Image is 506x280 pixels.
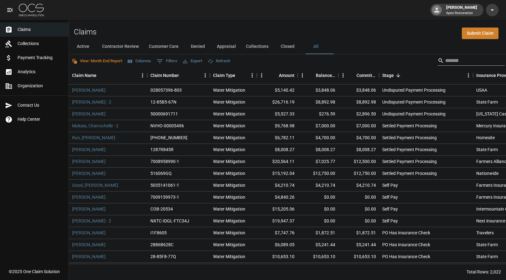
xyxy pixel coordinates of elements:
div: Self Pay [382,218,398,224]
div: 028057396-803 [150,87,182,93]
div: Travelers [476,230,494,236]
div: Water Mitigation [213,135,245,141]
a: [PERSON_NAME] [72,253,106,260]
div: Balance Due [298,67,338,84]
div: $10,653.10 [298,251,338,263]
button: Denied [184,39,212,54]
div: Water Mitigation [213,87,245,93]
div: Claim Type [210,67,257,84]
div: $4,700.00 [338,132,379,144]
p: Apex Restoration [446,11,477,16]
div: $4,700.00 [298,132,338,144]
div: $5,241.44 [298,239,338,251]
div: Settled Payment Processing [382,123,437,129]
div: Settled Payment Processing [382,146,437,153]
div: $3,848.06 [298,84,338,96]
a: Run, [PERSON_NAME] [72,135,115,141]
span: Collections [18,40,64,47]
button: Sort [235,71,244,80]
a: [PERSON_NAME] [72,158,106,165]
button: View: Month End Report [70,56,124,66]
a: [PERSON_NAME] [72,111,106,117]
div: USAA [476,87,487,93]
a: [PERSON_NAME] [72,87,106,93]
div: Claim Name [72,67,97,84]
div: 01-008-911341 [150,135,187,141]
button: Menu [248,71,257,80]
div: 7008958990-1 [150,158,179,165]
div: $0.00 [338,203,379,215]
div: $15,205.06 [257,203,298,215]
div: $6,782.11 [257,132,298,144]
a: [PERSON_NAME] [72,146,106,153]
div: 50000691711 [150,111,178,117]
button: Menu [138,71,147,80]
a: [PERSON_NAME] - 2 [72,218,111,224]
button: Contractor Review [97,39,144,54]
div: State Farm [476,146,498,153]
div: Water Mitigation [213,158,245,165]
div: State Farm [476,99,498,105]
a: [PERSON_NAME] [72,170,106,176]
div: $4,210.74 [257,180,298,191]
div: $276.59 [298,108,338,120]
div: Total Rows: 2,022 [467,269,501,275]
div: $12,750.00 [298,168,338,180]
div: Water Mitigation [213,206,245,212]
span: Help Center [18,116,64,123]
div: $2,896.50 [338,108,379,120]
div: $26,716.19 [257,96,298,108]
div: $12,500.00 [338,156,379,168]
div: NVHO-00005496 [150,123,184,129]
div: $0.00 [338,215,379,227]
div: Water Mitigation [213,111,245,117]
a: [PERSON_NAME] - 2 [72,99,111,105]
div: Water Mitigation [213,123,245,129]
button: Collections [241,39,274,54]
div: 12-85B5-67N [150,99,176,105]
div: Water Mitigation [213,230,245,236]
div: $558.12 [298,263,338,275]
div: Water Mitigation [213,218,245,224]
div: COB-20534 [150,206,173,212]
div: $7,000.00 [338,120,379,132]
a: Good, [PERSON_NAME] [72,182,118,188]
div: Water Mitigation [213,242,245,248]
span: Contact Us [18,102,64,109]
div: $6,205.97 [257,263,298,275]
span: Payment Tracking [18,54,64,61]
div: $10,653.10 [338,251,379,263]
span: Organization [18,83,64,89]
div: Self Pay [382,206,398,212]
button: open drawer [4,4,16,16]
button: Show filters [155,56,179,66]
div: [PERSON_NAME] [444,4,480,16]
button: Menu [464,71,473,80]
div: 7009159973-1 [150,194,179,200]
div: Nationwide [476,170,498,176]
div: $3,848.06 [338,84,379,96]
div: $558.12 [338,263,379,275]
div: PO Has Insurance Check [382,242,430,248]
div: $8,008.27 [298,144,338,156]
div: Claim Type [213,67,235,84]
div: $6,089.05 [257,239,298,251]
div: $0.00 [298,191,338,203]
div: Undisputed Payment Processing [382,99,446,105]
div: Settled Payment Processing [382,170,437,176]
div: $4,840.26 [257,191,298,203]
button: Active [69,39,97,54]
div: © 2025 One Claim Solution [9,268,60,275]
div: $8,008.27 [257,144,298,156]
div: $12,750.00 [338,168,379,180]
span: Claims [18,26,64,33]
div: Settled Payment Processing [382,135,437,141]
div: PO Has Insurance Check [382,253,430,260]
div: $5,527.33 [257,108,298,120]
div: dynamic tabs [69,39,506,54]
div: Committed Amount [338,67,379,84]
div: $7,025.77 [298,156,338,168]
div: Undisputed Payment Processing [382,87,446,93]
div: Stage [379,67,473,84]
div: Balance Due [316,67,335,84]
